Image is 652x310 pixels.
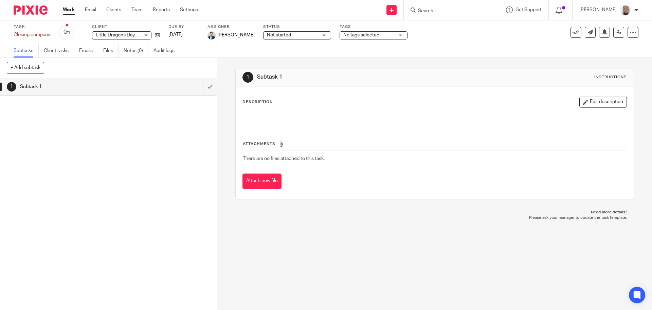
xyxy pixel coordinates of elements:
label: Client [92,24,160,30]
div: Closing company [14,31,50,38]
label: Tags [340,24,407,30]
a: Files [103,44,119,58]
span: Attachments [243,142,275,146]
h1: Subtask 1 [257,74,449,81]
span: [DATE] [168,32,183,37]
a: Notes (0) [124,44,148,58]
img: Sara%20Zdj%C4%99cie%20.jpg [620,5,631,16]
label: Due by [168,24,199,30]
div: Instructions [594,75,627,80]
label: Status [263,24,331,30]
a: Client tasks [44,44,74,58]
a: Team [131,6,143,13]
span: [PERSON_NAME] [217,32,255,38]
img: LinkedIn%20Profile.jpeg [207,31,216,39]
a: Audit logs [153,44,180,58]
span: Not started [267,33,291,37]
a: Clients [106,6,121,13]
span: No tags selected [343,33,379,37]
a: Subtasks [14,44,39,58]
button: Attach new file [242,174,282,189]
a: Settings [180,6,198,13]
p: Need more details? [242,210,627,215]
p: Please ask your manager to update the task template. [242,215,627,221]
div: 1 [242,72,253,83]
a: Email [85,6,96,13]
a: Work [63,6,75,13]
label: Task [14,24,50,30]
p: [PERSON_NAME] [579,6,617,13]
img: Pixie [14,5,48,15]
a: Emails [79,44,98,58]
label: Assignee [207,24,255,30]
button: + Add subtask [7,62,44,74]
h1: Subtask 1 [20,82,138,92]
div: 0 [64,28,70,36]
input: Search [417,8,478,14]
span: Little Dragons Daycare Ltd [96,33,152,37]
p: Description [242,99,273,105]
small: /1 [67,31,70,34]
span: There are no files attached to this task. [243,156,325,161]
button: Edit description [579,97,627,108]
div: 1 [7,82,16,92]
a: Reports [153,6,170,13]
span: Get Support [515,7,542,12]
